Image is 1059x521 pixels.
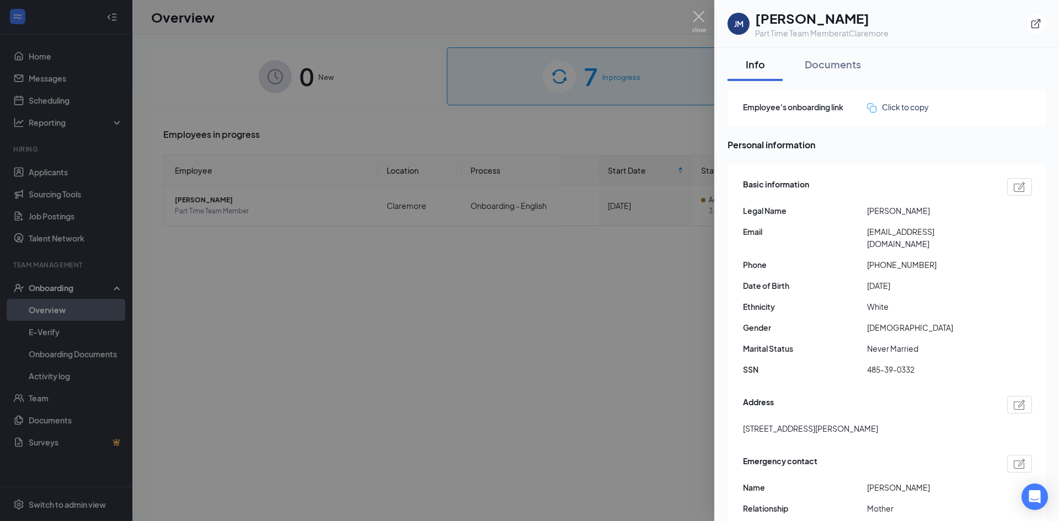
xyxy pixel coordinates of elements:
span: Relationship [743,502,867,514]
span: Mother [867,502,991,514]
h1: [PERSON_NAME] [755,9,889,28]
span: Phone [743,259,867,271]
span: Personal information [728,138,1046,152]
span: Name [743,481,867,493]
span: SSN [743,363,867,375]
div: Part Time Team Member at Claremore [755,28,889,39]
span: [EMAIL_ADDRESS][DOMAIN_NAME] [867,225,991,250]
span: Address [743,396,774,413]
span: [DEMOGRAPHIC_DATA] [867,321,991,334]
span: Never Married [867,342,991,355]
img: click-to-copy.71757273a98fde459dfc.svg [867,103,876,112]
svg: ExternalLink [1030,18,1041,29]
span: Marital Status [743,342,867,355]
span: Email [743,225,867,238]
div: JM [734,18,744,29]
span: Legal Name [743,205,867,217]
button: Click to copy [867,101,929,113]
span: Employee's onboarding link [743,101,867,113]
div: Documents [805,57,861,71]
span: [PHONE_NUMBER] [867,259,991,271]
span: Basic information [743,178,809,196]
span: [PERSON_NAME] [867,205,991,217]
div: Info [739,57,772,71]
span: [DATE] [867,280,991,292]
span: [STREET_ADDRESS][PERSON_NAME] [743,422,878,434]
span: [PERSON_NAME] [867,481,991,493]
span: 485-39-0332 [867,363,991,375]
span: Gender [743,321,867,334]
button: ExternalLink [1026,14,1046,34]
span: Ethnicity [743,300,867,313]
div: Open Intercom Messenger [1021,484,1048,510]
span: White [867,300,991,313]
span: Emergency contact [743,455,817,472]
span: Date of Birth [743,280,867,292]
